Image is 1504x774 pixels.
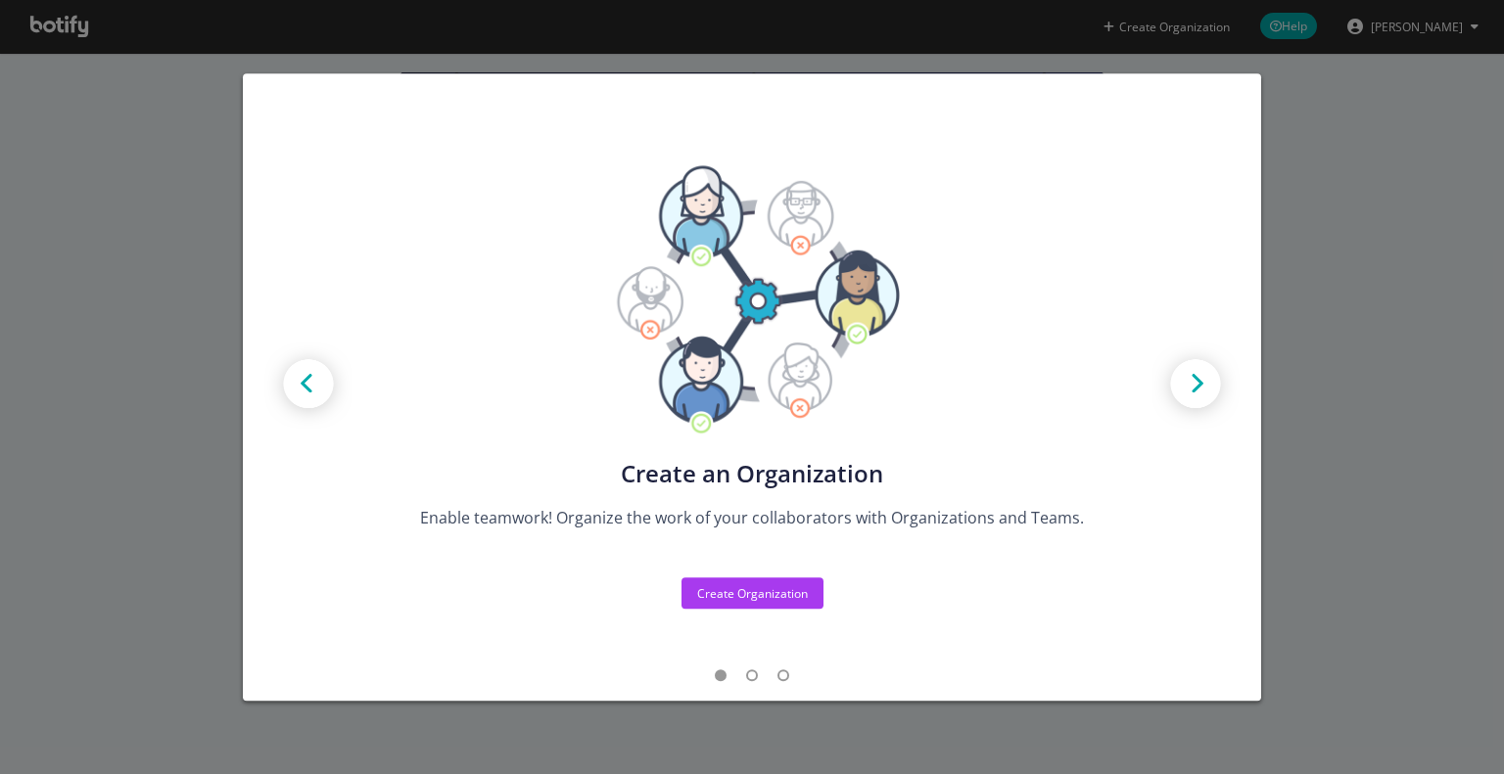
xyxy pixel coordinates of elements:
[1151,341,1240,430] img: Next arrow
[403,460,1101,487] div: Create an Organization
[403,507,1101,529] div: Enable teamwork! Organize the work of your collaborators with Organizations and Teams.
[243,73,1261,702] div: modal
[264,341,352,430] img: Prev arrow
[697,585,808,602] div: Create Organization
[604,165,899,435] img: Tutorial
[681,577,823,609] button: Create Organization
